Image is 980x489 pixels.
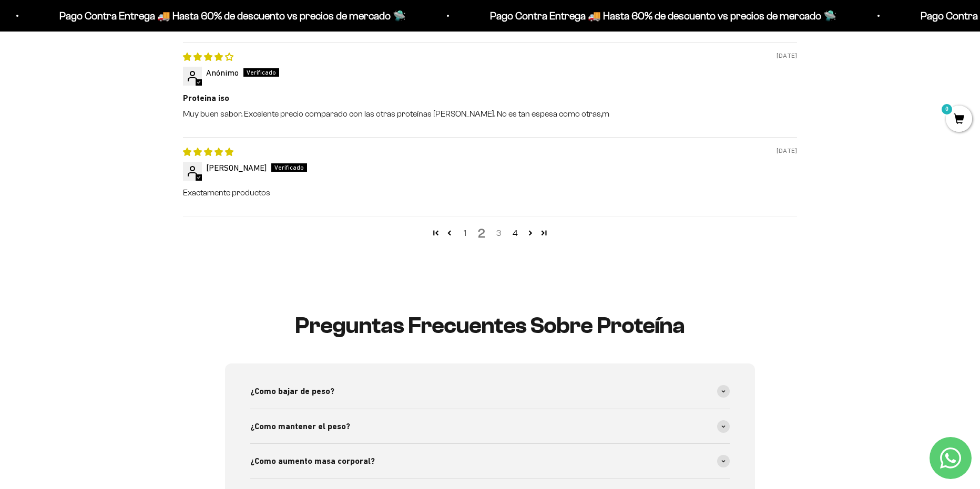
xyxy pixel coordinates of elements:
[183,147,233,157] span: 5 star review
[250,384,334,398] span: ¿Como bajar de peso?
[250,374,730,409] summary: ¿Como bajar de peso?
[206,68,239,77] span: Anónimo
[13,17,218,65] p: Para decidirte a comprar este suplemento, ¿qué información específica sobre su pureza, origen o c...
[443,226,456,240] a: Page 1
[13,137,218,155] div: Comparativa con otros productos similares
[489,7,835,24] p: Pago Contra Entrega 🚚 Hasta 60% de descuento vs precios de mercado 🛸
[777,146,797,155] span: [DATE]
[537,226,551,240] a: Page 27
[250,454,375,468] span: ¿Como aumento masa corporal?
[183,187,797,199] p: Exactamente productos
[13,116,218,134] div: Certificaciones de calidad
[777,51,797,60] span: [DATE]
[941,103,953,116] mark: 0
[250,409,730,444] summary: ¿Como mantener el peso?
[58,7,405,24] p: Pago Contra Entrega 🚚 Hasta 60% de descuento vs precios de mercado 🛸
[183,92,797,104] b: Proteina iso
[507,227,524,240] a: Page 4
[946,114,972,126] a: 0
[183,108,797,120] p: Muy buen sabor. Excelente precio comparado con las otras proteínas [PERSON_NAME]. No es tan espes...
[490,227,507,240] a: Page 3
[456,227,473,240] a: Page 1
[429,226,443,240] a: Page 1
[225,313,755,338] h2: Preguntas Frecuentes Sobre Proteína
[171,181,218,199] button: Enviar
[250,444,730,478] summary: ¿Como aumento masa corporal?
[250,420,350,433] span: ¿Como mantener el peso?
[206,163,267,172] span: [PERSON_NAME]
[524,226,537,240] a: Page 3
[172,181,217,199] span: Enviar
[35,158,217,175] input: Otra (por favor especifica)
[13,95,218,113] div: País de origen de ingredientes
[13,74,218,92] div: Detalles sobre ingredientes "limpios"
[183,52,233,61] span: 4 star review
